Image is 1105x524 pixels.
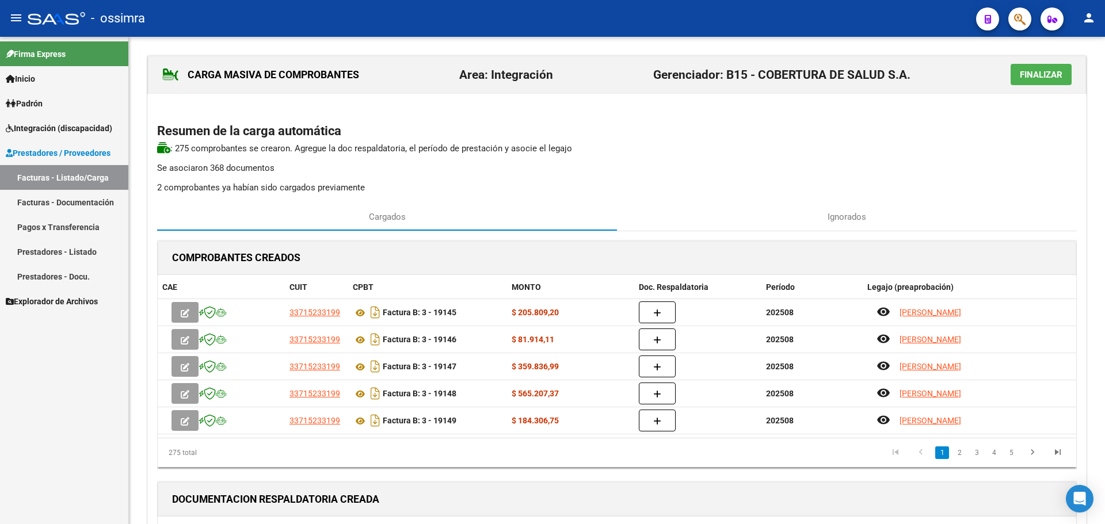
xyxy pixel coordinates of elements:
[877,332,890,346] mat-icon: remove_red_eye
[9,11,23,25] mat-icon: menu
[383,335,456,345] strong: Factura B: 3 - 19146
[172,248,300,267] h1: COMPROBANTES CREADOS
[877,413,890,427] mat-icon: remove_red_eye
[368,303,383,322] i: Descargar documento
[952,446,966,459] a: 2
[368,330,383,349] i: Descargar documento
[368,357,383,376] i: Descargar documento
[368,411,383,430] i: Descargar documento
[985,443,1003,462] li: page 4
[761,275,863,300] datatable-header-cell: Período
[863,275,1076,300] datatable-header-cell: Legajo (preaprobación)
[639,282,708,292] span: Doc. Respaldatoria
[6,122,112,135] span: Integración (discapacidad)
[653,64,910,86] h2: Gerenciador: B15 - COBERTURA DE SALUD S.A.
[162,66,359,84] h1: CARGA MASIVA DE COMPROBANTES
[828,211,866,223] span: Ignorados
[348,275,507,300] datatable-header-cell: CPBT
[766,335,794,344] strong: 202508
[634,275,761,300] datatable-header-cell: Doc. Respaldatoria
[900,362,961,371] span: [PERSON_NAME]
[6,97,43,110] span: Padrón
[933,443,951,462] li: page 1
[1011,64,1072,85] button: Finalizar
[1047,446,1069,459] a: go to last page
[383,389,456,399] strong: Factura B: 3 - 19148
[369,211,406,223] span: Cargados
[1022,446,1043,459] a: go to next page
[877,386,890,400] mat-icon: remove_red_eye
[968,443,985,462] li: page 3
[512,389,559,398] strong: $ 565.207,37
[987,446,1001,459] a: 4
[1004,446,1018,459] a: 5
[91,6,145,31] span: - ossimra
[459,64,553,86] h2: Area: Integración
[353,282,374,292] span: CPBT
[289,335,340,344] span: 33715233199
[1003,443,1020,462] li: page 5
[877,305,890,319] mat-icon: remove_red_eye
[1020,70,1062,80] span: Finalizar
[766,416,794,425] strong: 202508
[405,143,572,154] span: , el período de prestación y asocie el legajo
[285,275,348,300] datatable-header-cell: CUIT
[368,384,383,403] i: Descargar documento
[383,416,456,426] strong: Factura B: 3 - 19149
[158,275,285,300] datatable-header-cell: CAE
[6,295,98,308] span: Explorador de Archivos
[6,147,110,159] span: Prestadores / Proveedores
[383,362,456,372] strong: Factura B: 3 - 19147
[512,335,554,344] strong: $ 81.914,11
[157,181,1077,194] p: 2 comprobantes ya habían sido cargados previamente
[900,389,961,398] span: [PERSON_NAME]
[162,282,177,292] span: CAE
[1082,11,1096,25] mat-icon: person
[289,389,340,398] span: 33715233199
[6,72,35,85] span: Inicio
[766,389,794,398] strong: 202508
[877,359,890,373] mat-icon: remove_red_eye
[289,362,340,371] span: 33715233199
[157,120,1077,142] h2: Resumen de la carga automática
[935,446,949,459] a: 1
[1066,485,1093,512] div: Open Intercom Messenger
[157,162,1077,174] p: Se asociaron 368 documentos
[6,48,66,60] span: Firma Express
[512,362,559,371] strong: $ 359.836,99
[383,308,456,318] strong: Factura B: 3 - 19145
[512,416,559,425] strong: $ 184.306,75
[900,416,961,425] span: [PERSON_NAME]
[900,308,961,317] span: [PERSON_NAME]
[766,282,795,292] span: Período
[910,446,932,459] a: go to previous page
[172,490,379,508] h1: DOCUMENTACION RESPALDATORIA CREADA
[951,443,968,462] li: page 2
[766,308,794,317] strong: 202508
[158,438,340,467] div: 275 total
[885,446,906,459] a: go to first page
[900,335,961,344] span: [PERSON_NAME]
[289,416,340,425] span: 33715233199
[512,308,559,317] strong: $ 205.809,20
[970,446,984,459] a: 3
[507,275,634,300] datatable-header-cell: MONTO
[867,282,954,292] span: Legajo (preaprobación)
[289,308,340,317] span: 33715233199
[512,282,541,292] span: MONTO
[766,362,794,371] strong: 202508
[289,282,307,292] span: CUIT
[157,142,1077,155] p: : 275 comprobantes se crearon. Agregue la doc respaldatoria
